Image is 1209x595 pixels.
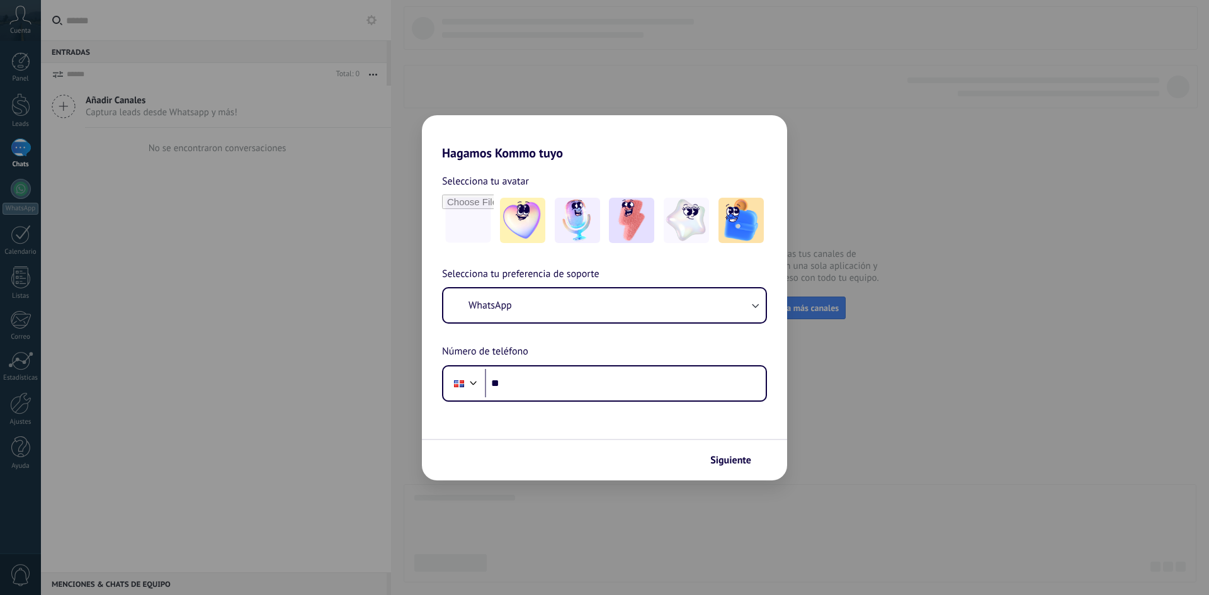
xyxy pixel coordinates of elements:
img: -1.jpeg [500,198,545,243]
button: Siguiente [705,450,768,471]
span: Siguiente [710,456,751,465]
span: Selecciona tu avatar [442,173,529,190]
img: -5.jpeg [718,198,764,243]
span: Número de teléfono [442,344,528,360]
img: -3.jpeg [609,198,654,243]
span: Selecciona tu preferencia de soporte [442,266,599,283]
h2: Hagamos Kommo tuyo [422,115,787,161]
img: -2.jpeg [555,198,600,243]
img: -4.jpeg [664,198,709,243]
button: WhatsApp [443,288,766,322]
div: Dominican Republic: + 1 [447,370,471,397]
span: WhatsApp [468,299,512,312]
